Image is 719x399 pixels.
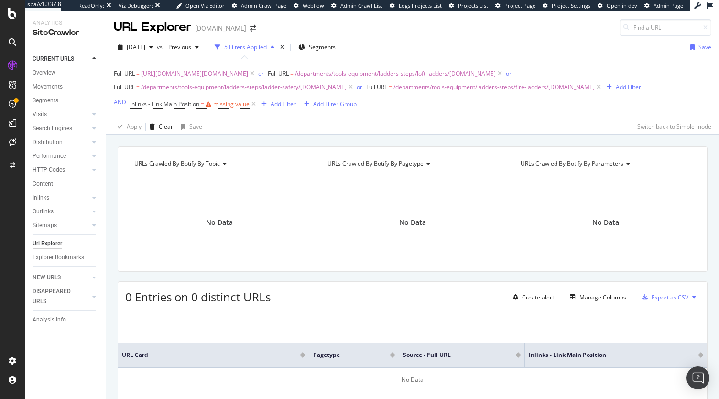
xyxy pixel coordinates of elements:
[509,289,554,305] button: Create alert
[326,156,498,171] h4: URLs Crawled By Botify By pagetype
[33,151,66,161] div: Performance
[122,351,298,359] span: URL Card
[506,69,512,78] div: or
[278,43,286,52] div: times
[403,351,501,359] span: Source - Full URL
[224,43,267,51] div: 5 Filters Applied
[357,83,362,91] div: or
[33,253,84,263] div: Explorer Bookmarks
[130,100,199,108] span: Inlinks - Link Main Position
[303,2,324,9] span: Webflow
[300,99,357,110] button: Add Filter Group
[33,239,99,249] a: Url Explorer
[33,273,89,283] a: NEW URLS
[638,289,688,305] button: Export as CSV
[33,207,54,217] div: Outlinks
[566,291,626,303] button: Manage Columns
[458,2,488,9] span: Projects List
[33,253,99,263] a: Explorer Bookmarks
[607,2,637,9] span: Open in dev
[189,122,202,131] div: Save
[33,179,53,189] div: Content
[118,368,707,392] div: No Data
[33,123,89,133] a: Search Engines
[164,43,191,51] span: Previous
[206,218,233,227] span: No Data
[686,366,709,389] div: Open Intercom Messenger
[495,2,535,10] a: Project Page
[637,122,711,131] div: Switch back to Simple mode
[258,69,264,78] div: or
[33,287,89,307] a: DISAPPEARED URLS
[33,110,47,120] div: Visits
[114,19,191,35] div: URL Explorer
[33,193,89,203] a: Inlinks
[33,287,81,307] div: DISAPPEARED URLS
[313,351,376,359] span: pagetype
[136,69,140,78] span: =
[366,83,387,91] span: Full URL
[114,98,126,106] div: AND
[290,69,294,78] span: =
[309,43,336,51] span: Segments
[232,2,286,10] a: Admin Crawl Page
[522,293,554,301] div: Create alert
[33,82,63,92] div: Movements
[271,100,296,108] div: Add Filter
[357,82,362,91] button: or
[389,83,392,91] span: =
[201,100,204,108] span: =
[313,100,357,108] div: Add Filter Group
[250,25,256,32] div: arrow-right-arrow-left
[521,159,623,167] span: URLs Crawled By Botify By parameters
[390,2,442,10] a: Logs Projects List
[176,2,225,10] a: Open Viz Editor
[331,2,382,10] a: Admin Crawl List
[114,40,157,55] button: [DATE]
[164,40,203,55] button: Previous
[136,83,140,91] span: =
[146,119,173,134] button: Clear
[506,69,512,78] button: or
[529,351,684,359] span: Inlinks - Link Main Position
[125,289,271,305] span: 0 Entries on 0 distinct URLs
[241,2,286,9] span: Admin Crawl Page
[399,218,426,227] span: No Data
[504,2,535,9] span: Project Page
[644,2,683,10] a: Admin Page
[449,2,488,10] a: Projects List
[616,83,641,91] div: Add Filter
[211,40,278,55] button: 5 Filters Applied
[652,293,688,301] div: Export as CSV
[33,165,65,175] div: HTTP Codes
[268,69,289,78] span: Full URL
[294,40,339,55] button: Segments
[579,293,626,301] div: Manage Columns
[114,69,135,78] span: Full URL
[157,43,164,51] span: vs
[132,156,305,171] h4: URLs Crawled By Botify By topic
[33,82,99,92] a: Movements
[33,179,99,189] a: Content
[633,119,711,134] button: Switch back to Simple mode
[258,69,264,78] button: or
[141,67,248,80] span: [URL][DOMAIN_NAME][DOMAIN_NAME]
[185,2,225,9] span: Open Viz Editor
[294,2,324,10] a: Webflow
[33,239,62,249] div: Url Explorer
[295,67,496,80] span: /departments/tools-equipment/ladders-steps/loft-ladders/[DOMAIN_NAME]
[33,110,89,120] a: Visits
[134,159,220,167] span: URLs Crawled By Botify By topic
[33,221,89,231] a: Sitemaps
[33,207,89,217] a: Outlinks
[33,123,72,133] div: Search Engines
[399,2,442,9] span: Logs Projects List
[33,315,99,325] a: Analysis Info
[33,137,63,147] div: Distribution
[33,273,61,283] div: NEW URLS
[114,119,142,134] button: Apply
[33,221,57,231] div: Sitemaps
[598,2,637,10] a: Open in dev
[177,119,202,134] button: Save
[33,151,89,161] a: Performance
